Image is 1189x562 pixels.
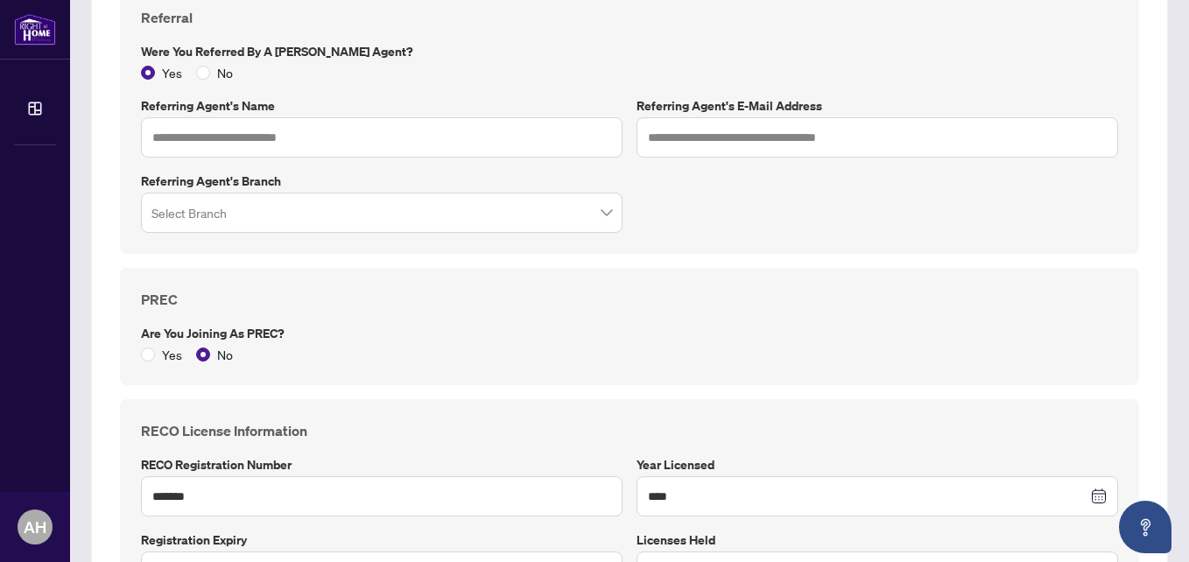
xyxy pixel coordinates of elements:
img: logo [14,13,56,46]
span: No [210,63,240,82]
label: Registration Expiry [141,530,623,550]
label: Licenses Held [637,530,1118,550]
button: Open asap [1119,501,1171,553]
span: AH [24,515,46,539]
label: Referring Agent's Name [141,96,623,116]
h4: Referral [141,7,1118,28]
label: Were you referred by a [PERSON_NAME] Agent? [141,42,1118,61]
label: Referring Agent's E-Mail Address [637,96,1118,116]
h4: PREC [141,289,1118,310]
label: Year Licensed [637,455,1118,474]
span: No [210,345,240,364]
span: Yes [155,63,189,82]
label: Are you joining as PREC? [141,324,1118,343]
h4: RECO License Information [141,420,1118,441]
span: Yes [155,345,189,364]
label: Referring Agent's Branch [141,172,623,191]
label: RECO Registration Number [141,455,623,474]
